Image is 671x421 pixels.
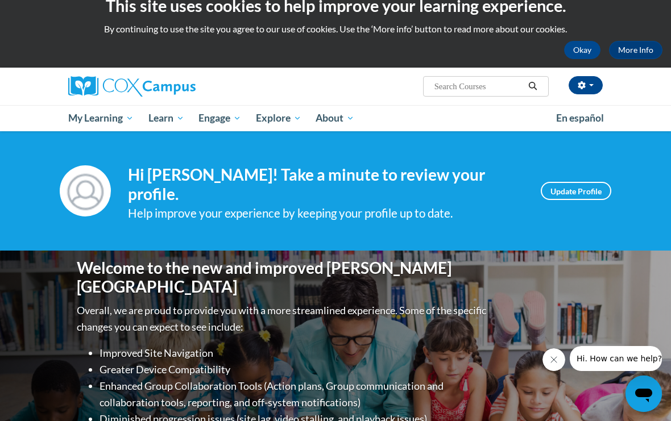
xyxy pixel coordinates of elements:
[60,105,611,131] div: Main menu
[128,204,524,223] div: Help improve your experience by keeping your profile up to date.
[148,111,184,125] span: Learn
[609,41,662,59] a: More Info
[100,378,489,411] li: Enhanced Group Collaboration Tools (Action plans, Group communication and collaboration tools, re...
[569,76,603,94] button: Account Settings
[61,105,141,131] a: My Learning
[564,41,600,59] button: Okay
[68,76,196,97] img: Cox Campus
[570,346,662,371] iframe: Message from company
[549,106,611,130] a: En español
[100,345,489,361] li: Improved Site Navigation
[9,23,662,35] p: By continuing to use the site you agree to our use of cookies. Use the ‘More info’ button to read...
[556,112,604,124] span: En español
[68,111,134,125] span: My Learning
[198,111,241,125] span: Engage
[524,80,541,93] button: Search
[141,105,192,131] a: Learn
[626,376,662,412] iframe: Button to launch messaging window
[433,80,524,93] input: Search Courses
[100,361,489,378] li: Greater Device Compatibility
[541,182,611,200] a: Update Profile
[77,259,489,297] h1: Welcome to the new and improved [PERSON_NAME][GEOGRAPHIC_DATA]
[248,105,309,131] a: Explore
[309,105,362,131] a: About
[60,165,111,216] img: Profile Image
[316,111,354,125] span: About
[128,165,524,203] h4: Hi [PERSON_NAME]! Take a minute to review your profile.
[68,76,235,97] a: Cox Campus
[191,105,248,131] a: Engage
[77,302,489,335] p: Overall, we are proud to provide you with a more streamlined experience. Some of the specific cha...
[542,348,565,371] iframe: Close message
[256,111,301,125] span: Explore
